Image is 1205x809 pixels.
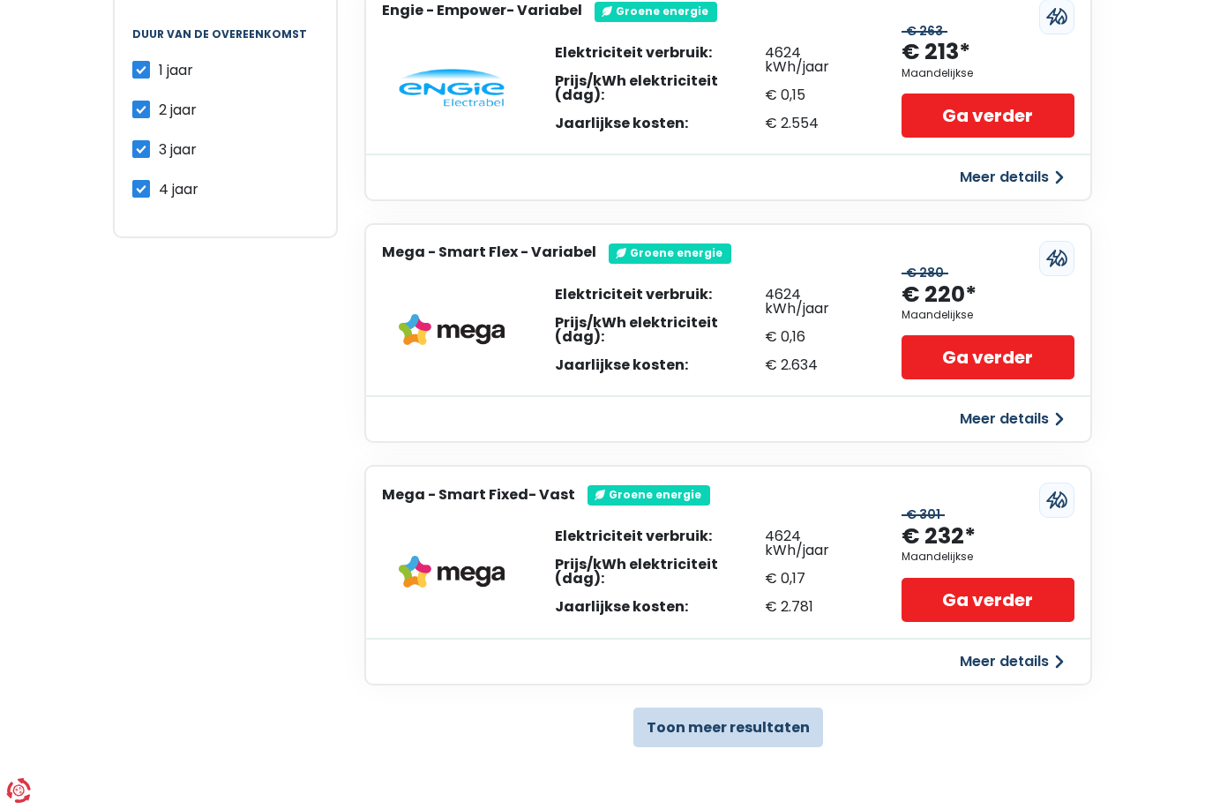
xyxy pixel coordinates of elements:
[382,2,582,19] h3: Engie - Empower- Variabel
[159,179,198,199] span: 4 jaar
[555,46,765,60] div: Elektriciteit verbruik:
[765,288,866,316] div: 4624 kWh/jaar
[765,358,866,372] div: € 2.634
[902,67,973,79] div: Maandelijkse
[609,243,731,263] div: Groene energie
[595,2,717,21] div: Groene energie
[555,529,765,543] div: Elektriciteit verbruik:
[555,116,765,131] div: Jaarlijkse kosten:
[588,485,710,505] div: Groene energie
[902,281,977,310] div: € 220*
[382,486,575,503] h3: Mega - Smart Fixed- Vast
[765,116,866,131] div: € 2.554
[159,60,193,80] span: 1 jaar
[902,335,1074,379] a: Ga verder
[633,708,823,747] button: Toon meer resultaten
[399,69,505,108] img: Engie
[555,558,765,586] div: Prijs/kWh elektriciteit (dag):
[949,646,1074,678] button: Meer details
[555,316,765,344] div: Prijs/kWh elektriciteit (dag):
[765,46,866,74] div: 4624 kWh/jaar
[159,100,197,120] span: 2 jaar
[949,403,1074,435] button: Meer details
[555,358,765,372] div: Jaarlijkse kosten:
[765,88,866,102] div: € 0,15
[159,139,197,160] span: 3 jaar
[765,330,866,344] div: € 0,16
[555,74,765,102] div: Prijs/kWh elektriciteit (dag):
[902,507,945,522] div: € 301
[902,578,1074,622] a: Ga verder
[902,24,947,39] div: € 263
[902,38,970,67] div: € 213*
[765,600,866,614] div: € 2.781
[399,556,505,588] img: Mega
[902,266,948,281] div: € 280
[902,551,973,563] div: Maandelijkse
[399,314,505,346] img: Mega
[765,572,866,586] div: € 0,17
[555,600,765,614] div: Jaarlijkse kosten:
[555,288,765,302] div: Elektriciteit verbruik:
[902,309,973,321] div: Maandelijkse
[765,529,866,558] div: 4624 kWh/jaar
[902,94,1074,138] a: Ga verder
[382,243,596,260] h3: Mega - Smart Flex - Variabel
[949,161,1074,193] button: Meer details
[902,522,976,551] div: € 232*
[132,28,318,58] legend: Duur van de overeenkomst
